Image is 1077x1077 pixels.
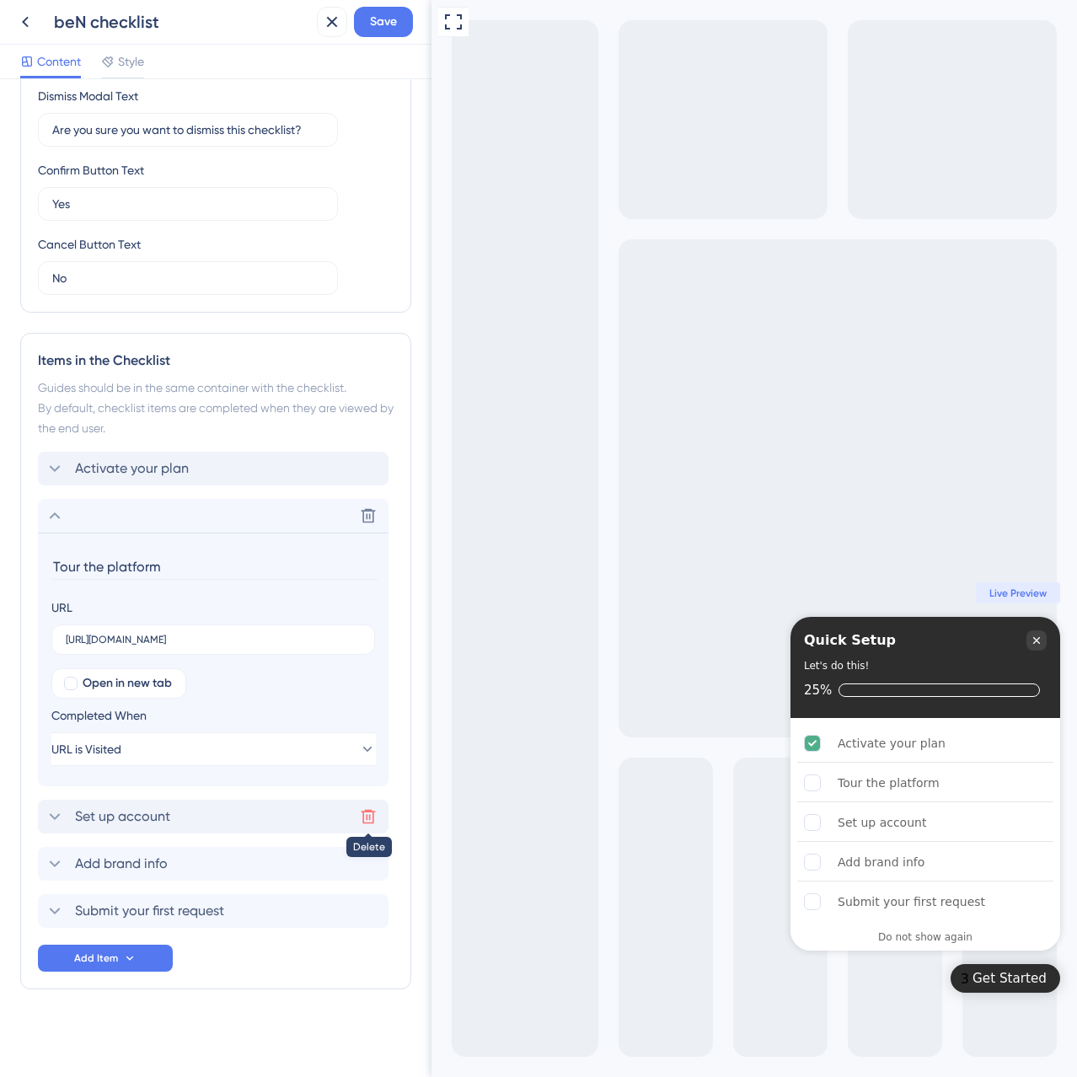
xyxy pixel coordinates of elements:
[372,683,400,698] div: 25%
[366,844,622,881] div: Add brand info is incomplete.
[595,630,615,651] div: Close Checklist
[75,854,168,874] span: Add brand info
[406,812,495,833] div: Set up account
[52,269,324,287] input: Type the value
[74,951,118,965] span: Add Item
[359,718,629,919] div: Checklist items
[38,234,141,255] div: Cancel Button Text
[372,657,437,674] div: Let's do this!
[519,964,629,993] div: Open Get Started checklist, remaining modules: 3
[406,733,514,753] div: Activate your plan
[370,12,397,32] span: Save
[359,617,629,951] div: Checklist Container
[51,739,121,759] span: URL is Visited
[38,351,394,371] div: Items in the Checklist
[38,160,144,180] div: Confirm Button Text
[75,458,189,479] span: Activate your plan
[51,597,72,618] div: URL
[66,634,361,646] input: your.website.com/path
[38,86,138,106] div: Dismiss Modal Text
[118,51,144,72] span: Style
[75,901,224,921] span: Submit your first request
[372,683,615,698] div: Checklist progress: 25%
[83,673,172,694] span: Open in new tab
[52,195,324,213] input: Type the value
[366,804,622,842] div: Set up account is incomplete.
[38,945,173,972] button: Add Item
[75,806,170,827] span: Set up account
[406,852,493,872] div: Add brand info
[372,630,464,651] div: Quick Setup
[51,554,378,580] input: Header
[406,773,508,793] div: Tour the platform
[354,7,413,37] button: Save
[51,705,376,726] div: Completed When
[52,121,324,139] input: Type the value
[366,764,622,802] div: Tour the platform is incomplete.
[529,971,538,987] div: 3
[37,51,81,72] span: Content
[51,732,376,766] button: URL is Visited
[38,378,394,438] div: Guides should be in the same container with the checklist. By default, checklist items are comple...
[447,930,541,944] div: Do not show again
[366,725,622,763] div: Activate your plan is complete.
[406,892,554,912] div: Submit your first request
[558,587,615,600] span: Live Preview
[54,10,310,34] div: beN checklist
[541,970,615,987] div: Get Started
[366,883,622,920] div: Submit your first request is incomplete.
